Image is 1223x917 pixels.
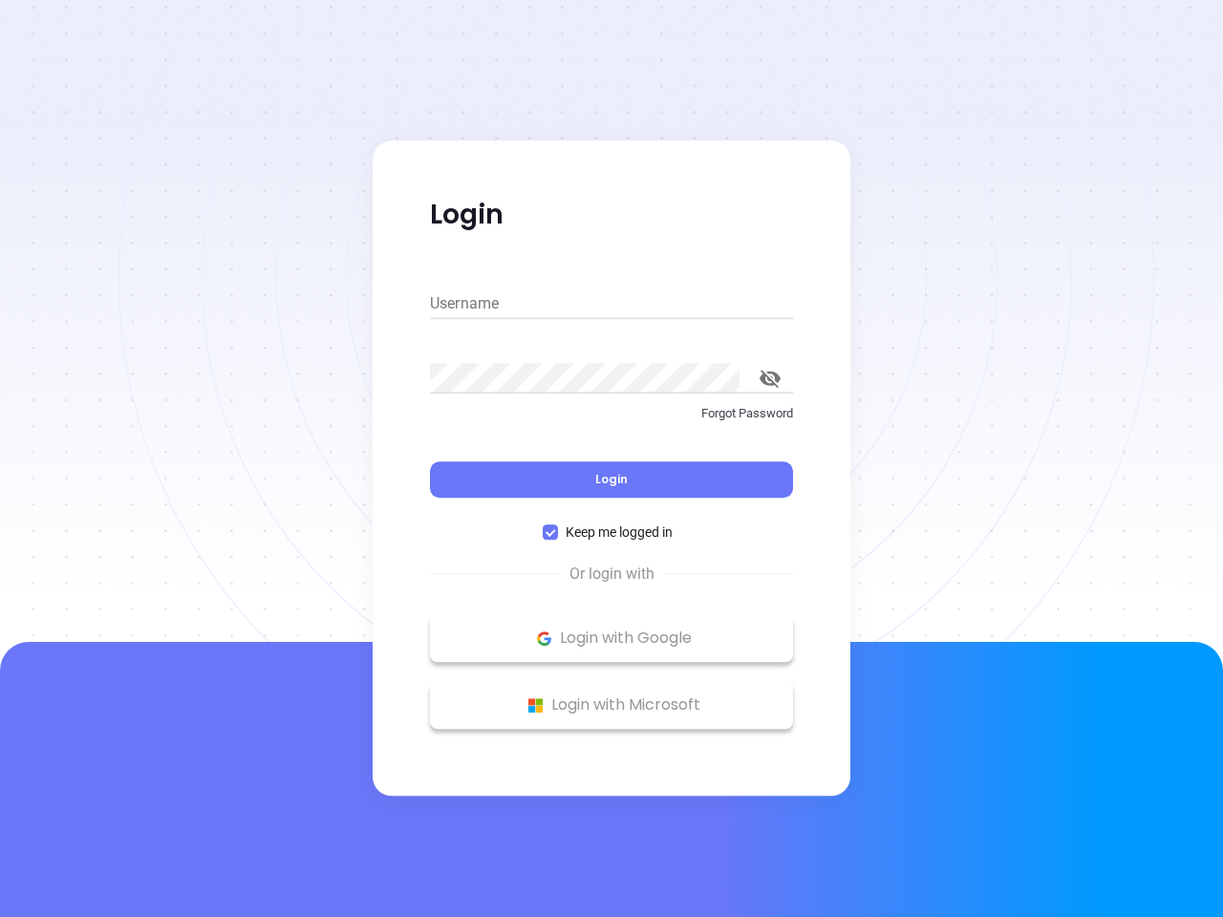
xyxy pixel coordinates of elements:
a: Forgot Password [430,404,793,438]
img: Google Logo [532,627,556,650]
span: Login [595,471,628,487]
button: Login [430,461,793,498]
p: Login with Microsoft [440,691,783,719]
p: Login with Google [440,624,783,652]
span: Or login with [560,563,664,586]
p: Login [430,198,793,232]
button: Microsoft Logo Login with Microsoft [430,681,793,729]
p: Forgot Password [430,404,793,423]
button: toggle password visibility [747,355,793,401]
img: Microsoft Logo [524,693,547,717]
span: Keep me logged in [558,522,680,543]
button: Google Logo Login with Google [430,614,793,662]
